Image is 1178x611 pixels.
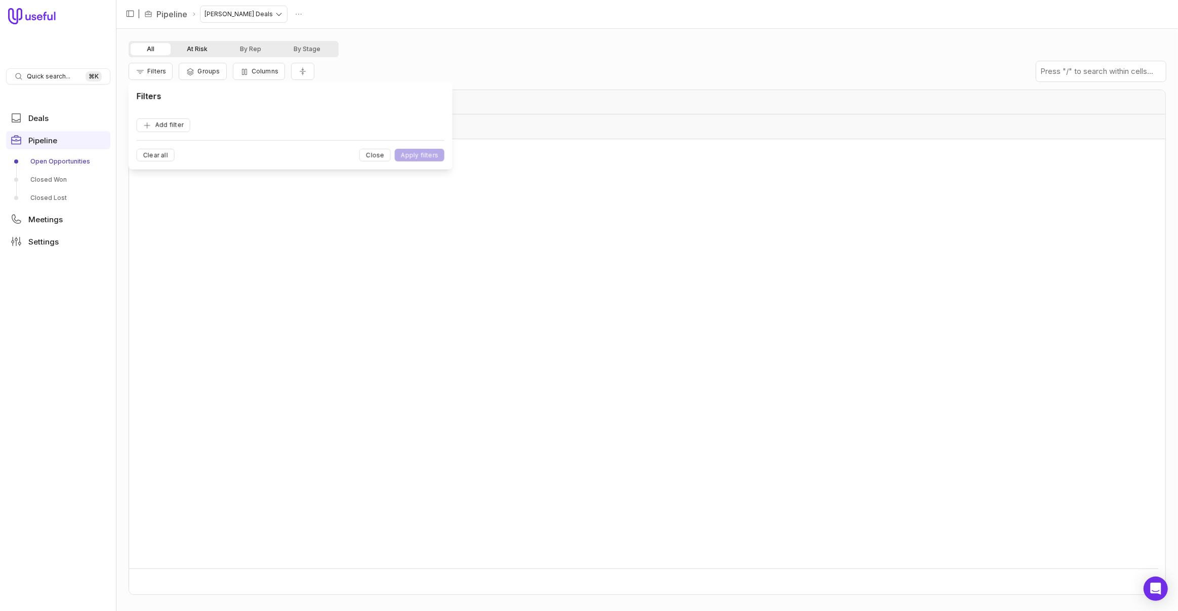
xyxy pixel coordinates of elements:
div: Open Intercom Messenger [1144,577,1168,601]
a: Open Opportunities [6,153,110,170]
a: Closed Won [6,172,110,188]
span: Pipeline [28,137,57,144]
button: Add filter [137,118,190,132]
span: Quick search... [27,72,70,80]
button: Apply filters [395,149,444,161]
span: Groups [197,67,220,75]
a: Meetings [6,210,110,228]
button: Columns [233,63,285,80]
a: Closed Lost [6,190,110,206]
div: Pipeline submenu [6,153,110,206]
span: Deals [28,114,49,122]
button: Filter Pipeline [129,63,173,80]
span: Settings [28,238,59,246]
a: Pipeline [156,8,187,20]
button: All [131,43,171,55]
button: Clear all [137,149,175,161]
button: Group Pipeline [179,63,226,80]
button: Close [359,149,391,161]
input: Press "/" to search within cells... [1036,61,1166,82]
span: Columns [252,67,278,75]
h1: Filters [137,90,161,102]
button: By Stage [277,43,337,55]
button: By Rep [224,43,277,55]
a: Settings [6,232,110,251]
span: | [138,8,140,20]
button: Collapse all rows [291,63,314,80]
a: Pipeline [6,131,110,149]
span: Filters [147,67,166,75]
button: Collapse sidebar [123,6,138,21]
button: Actions [291,7,306,22]
button: At Risk [171,43,224,55]
span: Meetings [28,216,63,223]
a: Deals [6,109,110,127]
kbd: ⌘ K [86,71,102,82]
